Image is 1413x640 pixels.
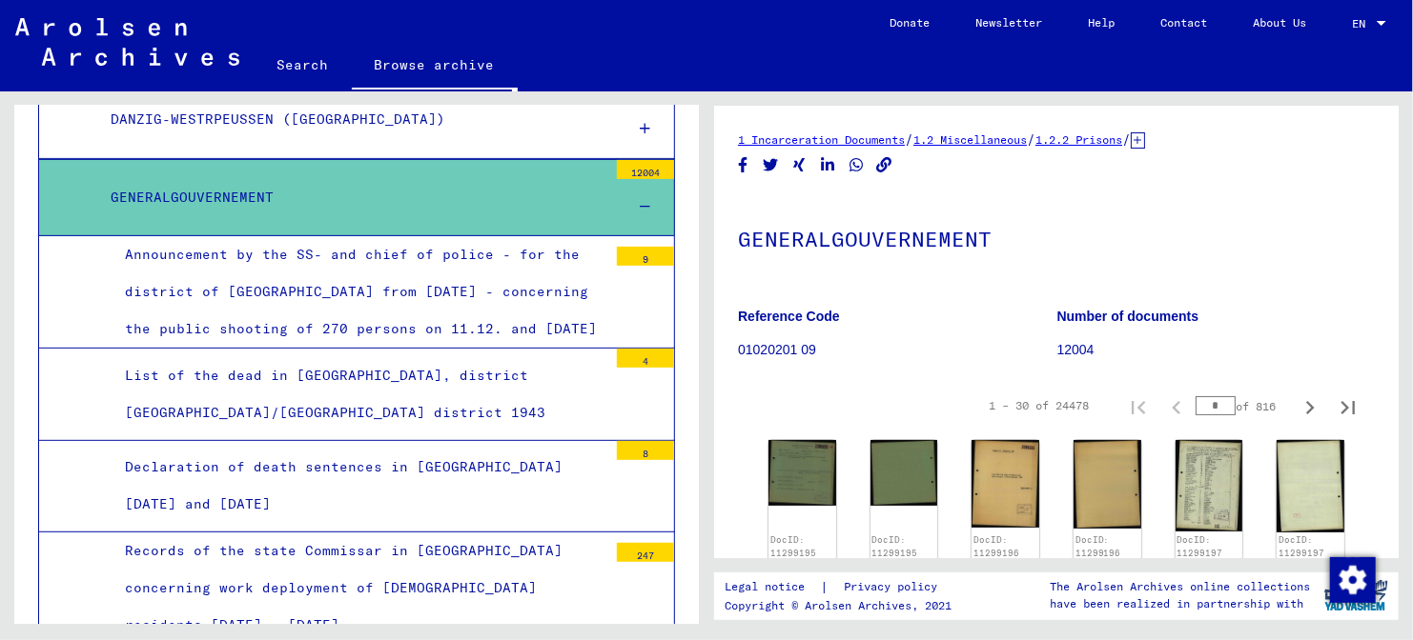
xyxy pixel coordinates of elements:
[1352,16,1365,30] mat-select-trigger: EN
[789,153,809,177] button: Share on Xing
[1196,397,1291,415] div: of 816
[111,449,607,523] div: Declaration of death sentences in [GEOGRAPHIC_DATA] [DATE] and [DATE]
[874,153,894,177] button: Copy link
[768,440,836,506] img: 001.jpg
[617,349,674,368] div: 4
[352,42,518,91] a: Browse archive
[617,247,674,266] div: 9
[1057,340,1376,360] p: 12004
[111,236,607,349] div: Announcement by the SS- and chief of police - for the district of [GEOGRAPHIC_DATA] from [DATE] -...
[1122,130,1131,148] span: /
[973,534,1019,558] a: DocID: 11299196
[255,42,352,88] a: Search
[1050,578,1310,595] p: The Arolsen Archives online collections
[989,397,1089,414] div: 1 – 30 of 24478
[725,597,960,614] p: Copyright © Arolsen Archives, 2021
[1321,571,1392,619] img: yv_logo.png
[1330,557,1376,603] img: Zustimmung ändern
[96,179,607,216] div: GENERALGOUVERNEMENT
[1279,534,1324,558] a: DocID: 11299197
[617,543,674,562] div: 247
[96,101,607,138] div: DANZIG-WESTRPEUSSEN ([GEOGRAPHIC_DATA])
[870,440,938,506] img: 002.jpg
[15,18,239,66] img: Arolsen_neg.svg
[761,153,781,177] button: Share on Twitter
[738,340,1056,360] p: 01020201 09
[1057,309,1199,324] b: Number of documents
[617,441,674,460] div: 8
[1074,440,1141,529] img: 002.jpg
[1177,534,1222,558] a: DocID: 11299197
[818,153,838,177] button: Share on LinkedIn
[1027,130,1035,148] span: /
[1176,440,1243,531] img: 001.jpg
[847,153,867,177] button: Share on WhatsApp
[913,132,1027,147] a: 1.2 Miscellaneous
[1035,132,1122,147] a: 1.2.2 Prisons
[733,153,753,177] button: Share on Facebook
[738,195,1375,279] h1: GENERALGOUVERNEMENT
[1329,387,1367,425] button: Last page
[738,132,905,147] a: 1 Incarceration Documents
[1075,534,1121,558] a: DocID: 11299196
[871,534,917,558] a: DocID: 11299195
[905,130,913,148] span: /
[725,577,960,597] div: |
[1157,387,1196,425] button: Previous page
[111,357,607,431] div: List of the dead in [GEOGRAPHIC_DATA], district [GEOGRAPHIC_DATA]/[GEOGRAPHIC_DATA] district 1943
[972,440,1039,528] img: 001.jpg
[1277,440,1344,531] img: 002.jpg
[725,577,820,597] a: Legal notice
[1119,387,1157,425] button: First page
[738,309,840,324] b: Reference Code
[1050,595,1310,612] p: have been realized in partnership with
[829,577,960,597] a: Privacy policy
[770,534,816,558] a: DocID: 11299195
[1291,387,1329,425] button: Next page
[617,160,674,179] div: 12004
